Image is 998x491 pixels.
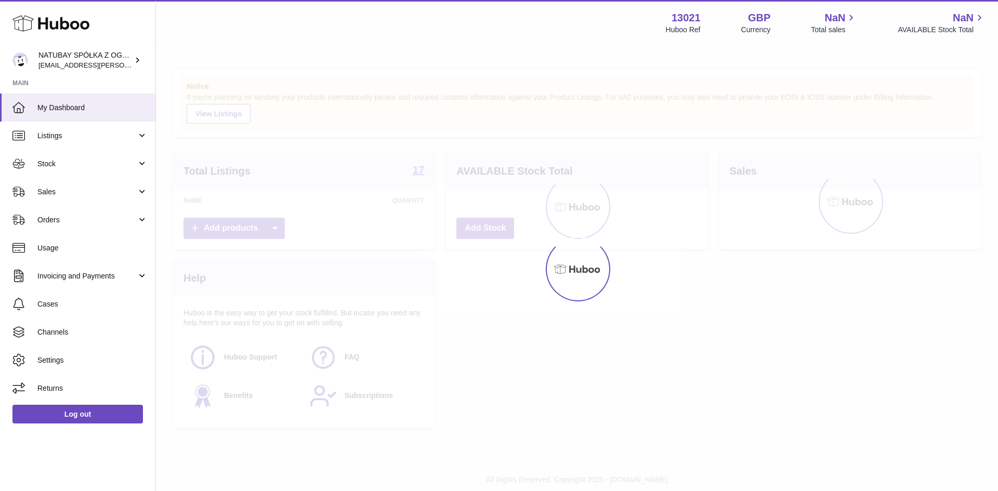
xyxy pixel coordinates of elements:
[38,50,132,70] div: NATUBAY SPÓŁKA Z OGRANICZONĄ ODPOWIEDZIALNOŚCIĄ
[666,25,701,35] div: Huboo Ref
[811,25,857,35] span: Total sales
[37,131,137,141] span: Listings
[38,61,208,69] span: [EMAIL_ADDRESS][PERSON_NAME][DOMAIN_NAME]
[37,103,148,113] span: My Dashboard
[811,11,857,35] a: NaN Total sales
[748,11,770,25] strong: GBP
[37,243,148,253] span: Usage
[37,299,148,309] span: Cases
[12,52,28,68] img: kacper.antkowski@natubay.pl
[824,11,845,25] span: NaN
[37,271,137,281] span: Invoicing and Payments
[741,25,771,35] div: Currency
[37,383,148,393] span: Returns
[12,405,143,423] a: Log out
[953,11,974,25] span: NaN
[672,11,701,25] strong: 13021
[898,25,986,35] span: AVAILABLE Stock Total
[37,327,148,337] span: Channels
[37,355,148,365] span: Settings
[37,187,137,197] span: Sales
[37,159,137,169] span: Stock
[37,215,137,225] span: Orders
[898,11,986,35] a: NaN AVAILABLE Stock Total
